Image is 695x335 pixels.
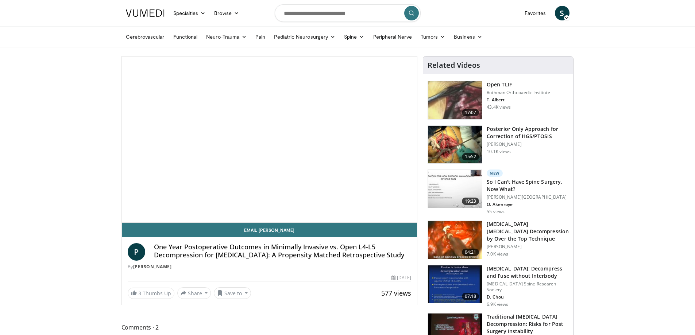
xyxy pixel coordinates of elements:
[487,202,569,207] p: O. Akenroye
[487,90,550,96] p: Rothman Orthopaedic Institute
[126,9,165,17] img: VuMedi Logo
[428,221,569,259] a: 04:21 [MEDICAL_DATA] [MEDICAL_DATA] Decompression by Over the Top Technique [PERSON_NAME] 7.0K views
[177,287,211,299] button: Share
[487,141,569,147] p: [PERSON_NAME]
[487,313,569,335] h3: Traditional [MEDICAL_DATA] Decompression: Risks for Post Surgery Instability
[122,223,417,237] a: Email [PERSON_NAME]
[487,209,505,215] p: 55 views
[340,30,368,44] a: Spine
[487,97,550,103] p: T. Albert
[169,6,210,20] a: Specialties
[416,30,450,44] a: Tumors
[487,294,569,300] p: D. Chou
[487,221,569,242] h3: [MEDICAL_DATA] [MEDICAL_DATA] Decompression by Over the Top Technique
[428,170,482,208] img: c4373fc0-6c06-41b5-9b74-66e3a29521fb.150x105_q85_crop-smart_upscale.jpg
[428,170,569,215] a: 19:23 New So I Can't Have Spine Surgery, Now What? [PERSON_NAME][GEOGRAPHIC_DATA] O. Akenroye 55 ...
[428,81,569,120] a: 17:07 Open TLIF Rothman Orthopaedic Institute T. Albert 43.4K views
[251,30,270,44] a: Pain
[428,221,482,259] img: 5bc800f5-1105-408a-bbac-d346e50c89d5.150x105_q85_crop-smart_upscale.jpg
[428,81,482,119] img: 87433_0000_3.png.150x105_q85_crop-smart_upscale.jpg
[210,6,243,20] a: Browse
[270,30,340,44] a: Pediatric Neurosurgery
[428,61,480,70] h4: Related Videos
[381,289,411,297] span: 577 views
[487,265,569,280] h3: [MEDICAL_DATA]: Decompress and Fuse without Interbody
[520,6,551,20] a: Favorites
[202,30,251,44] a: Neuro-Trauma
[128,243,145,261] a: P
[462,198,479,205] span: 19:23
[555,6,569,20] a: S
[487,125,569,140] h3: Posterior Only Approach for Correction of HGS/PTOSIS
[462,153,479,160] span: 15:52
[121,30,169,44] a: Cerebrovascular
[462,109,479,116] span: 17:07
[487,81,550,88] h3: Open TLIF
[487,251,508,257] p: 7.0K views
[449,30,487,44] a: Business
[133,264,172,270] a: [PERSON_NAME]
[369,30,416,44] a: Peripheral Nerve
[121,323,418,332] span: Comments 2
[487,170,503,177] p: New
[154,243,412,259] h4: One Year Postoperative Outcomes in Minimally Invasive vs. Open L4-L5 Decompression for [MEDICAL_D...
[275,4,421,22] input: Search topics, interventions
[428,126,482,164] img: AMFAUBLRvnRX8J4n4xMDoxOjByO_JhYE.150x105_q85_crop-smart_upscale.jpg
[214,287,251,299] button: Save to
[391,274,411,281] div: [DATE]
[428,125,569,164] a: 15:52 Posterior Only Approach for Correction of HGS/PTOSIS [PERSON_NAME] 10.1K views
[169,30,202,44] a: Functional
[487,149,511,155] p: 10.1K views
[128,288,174,299] a: 3 Thumbs Up
[487,194,569,200] p: [PERSON_NAME][GEOGRAPHIC_DATA]
[487,244,569,250] p: [PERSON_NAME]
[487,281,569,293] p: [MEDICAL_DATA] Spine Research Society
[487,301,508,307] p: 6.9K views
[428,265,482,303] img: 97801bed-5de1-4037-bed6-2d7170b090cf.150x105_q85_crop-smart_upscale.jpg
[428,265,569,307] a: 07:18 [MEDICAL_DATA]: Decompress and Fuse without Interbody [MEDICAL_DATA] Spine Research Society...
[487,178,569,193] h3: So I Can't Have Spine Surgery, Now What?
[138,290,141,297] span: 3
[462,293,479,300] span: 07:18
[122,57,417,223] video-js: Video Player
[487,104,511,110] p: 43.4K views
[462,249,479,256] span: 04:21
[128,264,412,270] div: By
